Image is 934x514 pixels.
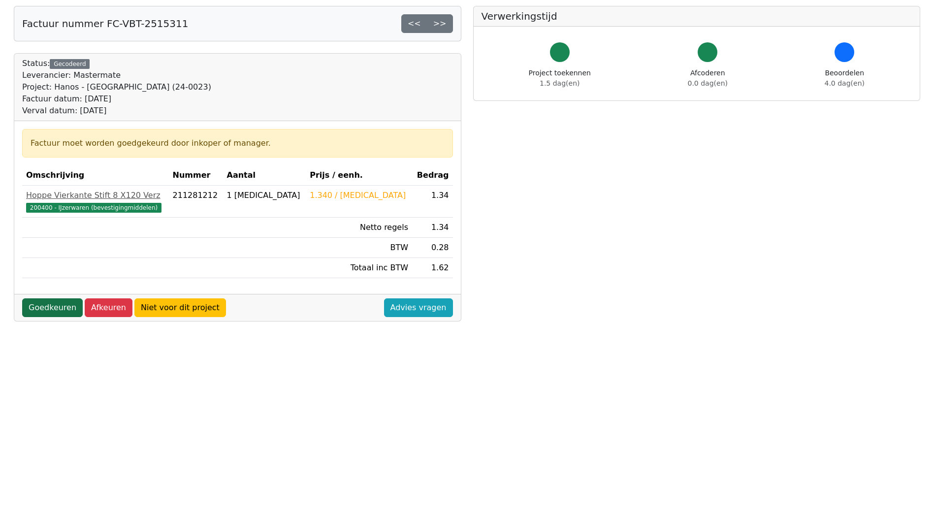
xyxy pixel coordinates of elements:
a: Advies vragen [384,298,453,317]
a: Hoppe Vierkante Stift 8 X120 Verz200400 - IJzerwaren (bevestigingmiddelen) [26,190,165,213]
a: >> [427,14,453,33]
div: 1 [MEDICAL_DATA] [227,190,302,201]
a: Afkeuren [85,298,132,317]
td: 1.62 [412,258,453,278]
a: << [401,14,427,33]
div: Project toekennen [529,68,591,89]
td: 211281212 [169,186,223,218]
div: Project: Hanos - [GEOGRAPHIC_DATA] (24-0023) [22,81,211,93]
th: Prijs / eenh. [306,165,412,186]
div: Afcoderen [688,68,728,89]
h5: Factuur nummer FC-VBT-2515311 [22,18,188,30]
th: Nummer [169,165,223,186]
span: 4.0 dag(en) [825,79,865,87]
div: Factuur moet worden goedgekeurd door inkoper of manager. [31,137,445,149]
div: 1.340 / [MEDICAL_DATA] [310,190,408,201]
span: 1.5 dag(en) [540,79,580,87]
div: Gecodeerd [50,59,90,69]
div: Factuur datum: [DATE] [22,93,211,105]
div: Status: [22,58,211,117]
div: Leverancier: Mastermate [22,69,211,81]
div: Beoordelen [825,68,865,89]
th: Bedrag [412,165,453,186]
div: Hoppe Vierkante Stift 8 X120 Verz [26,190,165,201]
th: Omschrijving [22,165,169,186]
td: 0.28 [412,238,453,258]
td: 1.34 [412,186,453,218]
td: BTW [306,238,412,258]
a: Niet voor dit project [134,298,226,317]
th: Aantal [223,165,306,186]
span: 0.0 dag(en) [688,79,728,87]
td: 1.34 [412,218,453,238]
td: Netto regels [306,218,412,238]
div: Verval datum: [DATE] [22,105,211,117]
h5: Verwerkingstijd [482,10,912,22]
td: Totaal inc BTW [306,258,412,278]
span: 200400 - IJzerwaren (bevestigingmiddelen) [26,203,161,213]
a: Goedkeuren [22,298,83,317]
